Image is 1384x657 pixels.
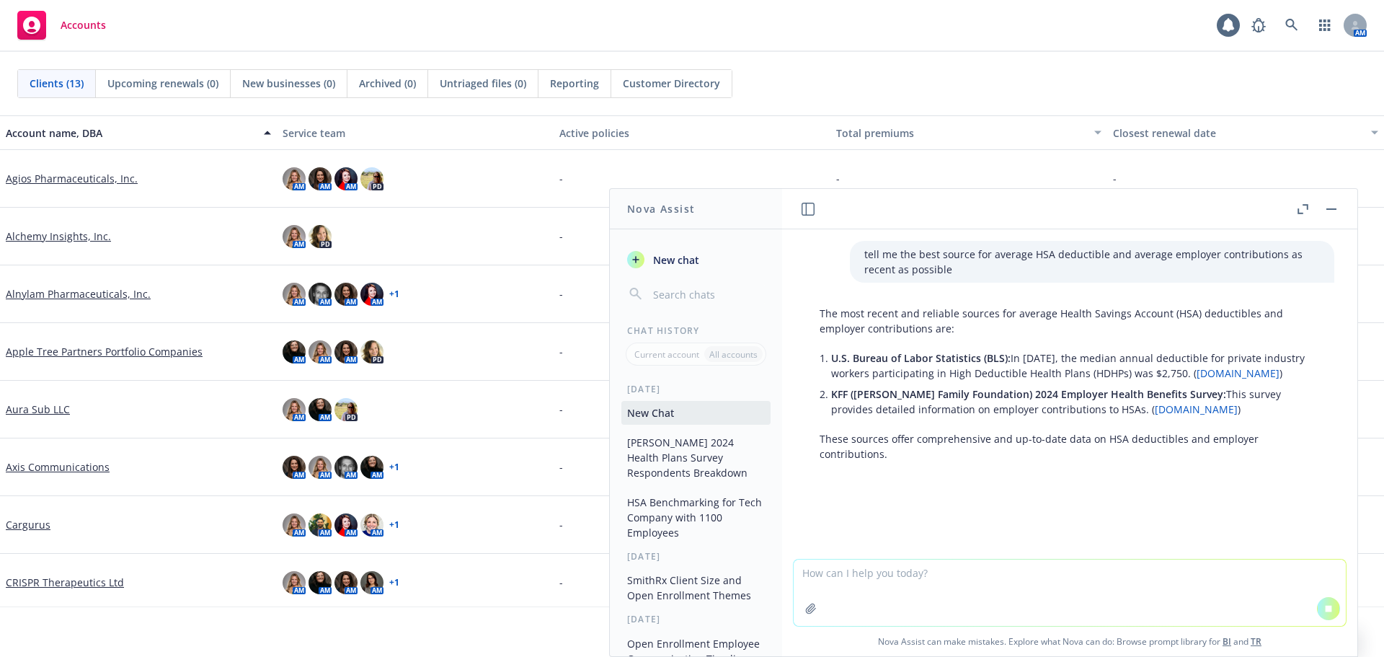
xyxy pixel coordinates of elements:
[309,225,332,248] img: photo
[610,613,782,625] div: [DATE]
[610,550,782,563] div: [DATE]
[650,252,699,268] span: New chat
[1113,171,1117,186] span: -
[30,76,84,91] span: Clients (13)
[334,398,358,421] img: photo
[283,125,548,141] div: Service team
[836,125,1086,141] div: Total premiums
[309,283,332,306] img: photo
[389,521,399,529] a: + 1
[559,459,563,475] span: -
[6,575,124,590] a: CRISPR Therapeutics Ltd
[440,76,526,91] span: Untriaged files (0)
[621,431,771,485] button: [PERSON_NAME] 2024 Health Plans Survey Respondents Breakdown
[1310,11,1339,40] a: Switch app
[559,575,563,590] span: -
[309,456,332,479] img: photo
[820,306,1320,336] p: The most recent and reliable sources for average Health Savings Account (HSA) deductibles and emp...
[836,171,840,186] span: -
[360,283,383,306] img: photo
[1107,115,1384,150] button: Closest renewal date
[6,171,138,186] a: Agios Pharmaceuticals, Inc.
[623,76,720,91] span: Customer Directory
[6,286,151,301] a: Alnylam Pharmaceuticals, Inc.
[610,383,782,395] div: [DATE]
[6,344,203,359] a: Apple Tree Partners Portfolio Companies
[788,627,1352,656] span: Nova Assist can make mistakes. Explore what Nova can do: Browse prompt library for and
[650,284,765,304] input: Search chats
[1113,125,1362,141] div: Closest renewal date
[709,348,758,361] p: All accounts
[820,431,1320,462] p: These sources offer comprehensive and up-to-date data on HSA deductibles and employer contributions.
[389,463,399,472] a: + 1
[389,578,399,587] a: + 1
[283,167,306,190] img: photo
[334,513,358,537] img: photo
[1155,402,1238,416] a: [DOMAIN_NAME]
[550,76,599,91] span: Reporting
[334,571,358,594] img: photo
[360,571,383,594] img: photo
[242,76,335,91] span: New businesses (0)
[627,201,695,216] h1: Nova Assist
[360,167,383,190] img: photo
[283,225,306,248] img: photo
[283,398,306,421] img: photo
[283,340,306,363] img: photo
[12,5,112,45] a: Accounts
[554,115,830,150] button: Active policies
[559,286,563,301] span: -
[61,19,106,31] span: Accounts
[621,401,771,425] button: New Chat
[1277,11,1306,40] a: Search
[1197,366,1279,380] a: [DOMAIN_NAME]
[831,351,1011,365] span: U.S. Bureau of Labor Statistics (BLS):
[309,167,332,190] img: photo
[6,229,111,244] a: Alchemy Insights, Inc.
[1223,635,1231,648] a: BI
[360,340,383,363] img: photo
[634,348,699,361] p: Current account
[107,76,218,91] span: Upcoming renewals (0)
[334,167,358,190] img: photo
[831,387,1226,401] span: KFF ([PERSON_NAME] Family Foundation) 2024 Employer Health Benefits Survey:
[559,402,563,417] span: -
[831,350,1320,381] p: In [DATE], the median annual deductible for private industry workers participating in High Deduct...
[610,325,782,337] div: Chat History
[621,490,771,544] button: HSA Benchmarking for Tech Company with 1100 Employees
[334,283,358,306] img: photo
[283,571,306,594] img: photo
[559,229,563,244] span: -
[309,340,332,363] img: photo
[1251,635,1261,648] a: TR
[360,513,383,537] img: photo
[334,456,358,479] img: photo
[621,247,771,273] button: New chat
[831,387,1320,417] p: This survey provides detailed information on employer contributions to HSAs. ( )
[334,340,358,363] img: photo
[389,290,399,299] a: + 1
[559,344,563,359] span: -
[1244,11,1273,40] a: Report a Bug
[283,456,306,479] img: photo
[360,456,383,479] img: photo
[6,459,110,475] a: Axis Communications
[277,115,554,150] button: Service team
[309,513,332,537] img: photo
[359,76,416,91] span: Archived (0)
[283,283,306,306] img: photo
[621,568,771,607] button: SmithRx Client Size and Open Enrollment Themes
[6,517,50,532] a: Cargurus
[309,571,332,594] img: photo
[6,402,70,417] a: Aura Sub LLC
[559,517,563,532] span: -
[309,398,332,421] img: photo
[559,171,563,186] span: -
[864,247,1320,277] p: tell me the best source for average HSA deductible and average employer contributions as recent a...
[559,125,825,141] div: Active policies
[283,513,306,537] img: photo
[6,125,255,141] div: Account name, DBA
[830,115,1107,150] button: Total premiums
